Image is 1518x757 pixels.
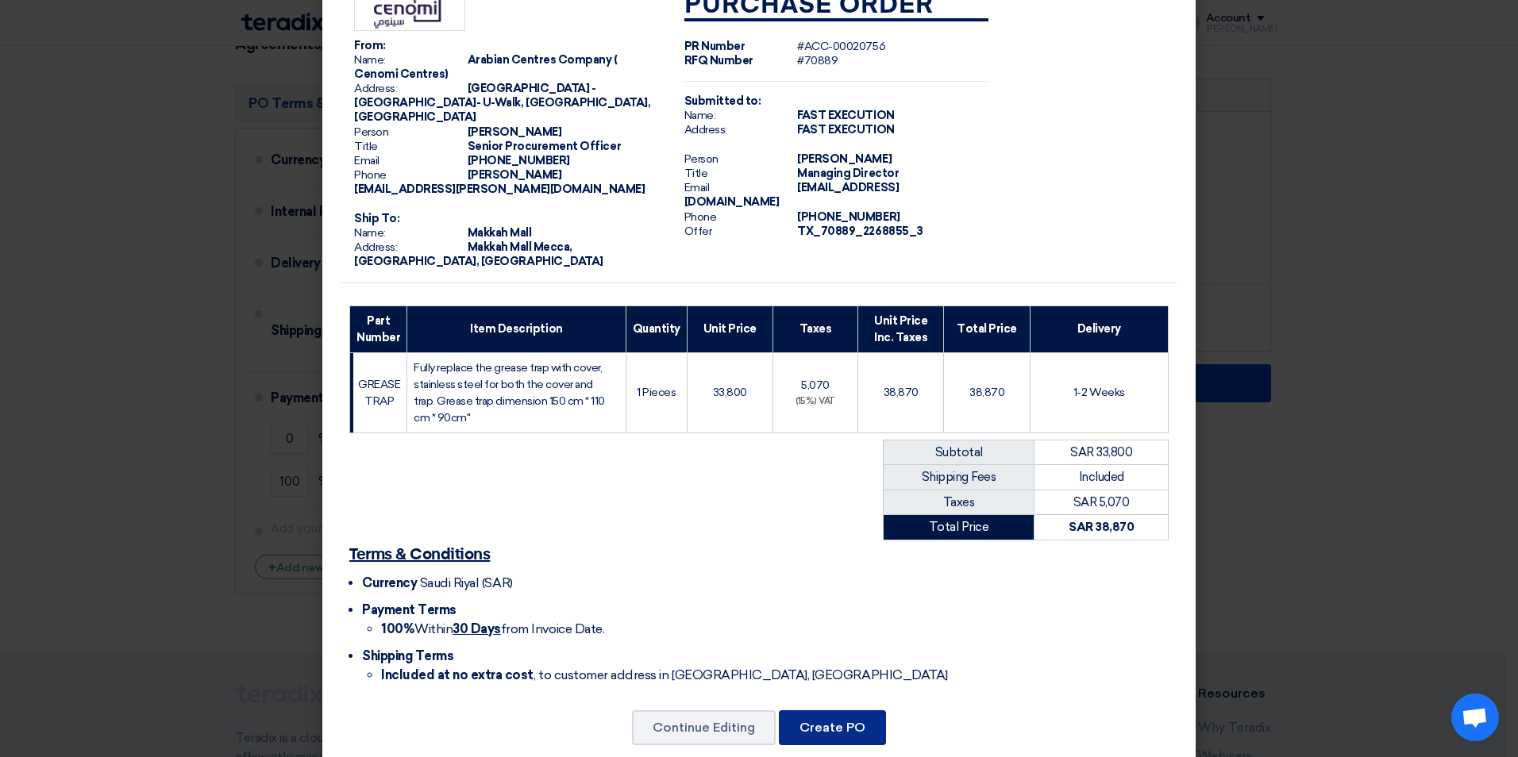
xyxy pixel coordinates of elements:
strong: Ship To: [354,212,399,225]
span: [PERSON_NAME] [468,125,562,139]
span: Payment Terms [362,602,457,617]
strong: RFQ Number [684,54,753,67]
th: Quantity [626,305,687,352]
li: , to customer address in [GEOGRAPHIC_DATA], [GEOGRAPHIC_DATA] [381,666,1169,685]
strong: SAR 38,870 [1069,520,1134,534]
td: SAR 33,800 [1034,440,1169,465]
span: Name: [684,109,796,123]
u: 30 Days [453,621,501,636]
span: Person [354,125,465,140]
span: TX_70889_2268855_3 [797,225,923,238]
span: Address: [354,82,465,96]
th: Unit Price Inc. Taxes [858,305,944,352]
span: Shipping Terms [362,648,453,663]
span: 1-2 Weeks [1073,386,1125,399]
a: Open chat [1451,694,1499,741]
span: Title [354,140,465,154]
span: #ACC-00020756 [797,40,885,53]
span: [GEOGRAPHIC_DATA] - [GEOGRAPHIC_DATA]- U-Walk, [GEOGRAPHIC_DATA], [GEOGRAPHIC_DATA] [354,82,650,124]
span: 1 Pieces [637,386,676,399]
span: 33,800 [713,386,747,399]
span: Person [684,152,796,167]
span: Currency [362,575,417,590]
span: Address: [354,240,465,255]
strong: Submitted to: [684,94,761,108]
span: Arabian Centres Company ( Cenomi Centres) [354,53,618,81]
span: Makkah Mall Mecca, [GEOGRAPHIC_DATA], [GEOGRAPHIC_DATA] [354,240,603,268]
span: Saudi Riyal (SAR) [420,575,513,590]
div: (15%) VAT [780,395,851,409]
span: Included [1079,470,1124,484]
span: Makkah Mall [468,226,532,240]
span: Phone [354,168,465,183]
span: Address: [684,123,796,137]
span: 38,870 [969,386,1004,399]
td: Taxes [884,490,1034,515]
th: Delivery [1030,305,1168,352]
span: [PHONE_NUMBER] [468,154,570,167]
strong: Included at no extra cost [381,667,534,682]
span: Title [684,167,796,181]
span: 38,870 [884,386,919,399]
span: 5,070 [801,378,830,392]
span: Managing Director [797,167,899,180]
th: Taxes [772,305,857,352]
span: Offer [684,225,796,239]
th: Total Price [944,305,1030,352]
button: Continue Editing [632,710,776,745]
span: Email [684,181,796,195]
td: GREASE TRAP [350,352,407,432]
span: Phone [684,210,796,225]
span: Senior Procurement Officer [468,140,622,153]
span: Fully replace the grease trap with cover, stainless steel for both the cover and trap. Grease tra... [414,361,605,425]
th: Item Description [407,305,626,352]
span: FAST EXECUTION [797,123,894,136]
strong: From: [354,39,386,52]
span: #70889 [797,54,838,67]
span: SAR 5,070 [1073,495,1130,509]
u: Terms & Conditions [349,547,490,563]
td: Total Price [884,515,1034,540]
span: [PERSON_NAME] [797,152,892,166]
span: Within from Invoice Date. [381,621,604,636]
span: [PHONE_NUMBER] [797,210,900,224]
span: FAST EXECUTION [797,109,894,122]
span: Name: [354,53,465,67]
button: Create PO [779,710,886,745]
td: Subtotal [884,440,1034,465]
strong: PR Number [684,40,746,53]
td: Shipping Fees [884,465,1034,490]
strong: 100% [381,621,414,636]
span: Email [354,154,465,168]
span: Name: [354,226,465,240]
th: Unit Price [687,305,772,352]
th: Part Number [350,305,407,352]
span: [PERSON_NAME][EMAIL_ADDRESS][PERSON_NAME][DOMAIN_NAME] [354,168,645,196]
span: [EMAIL_ADDRESS][DOMAIN_NAME] [684,181,899,209]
